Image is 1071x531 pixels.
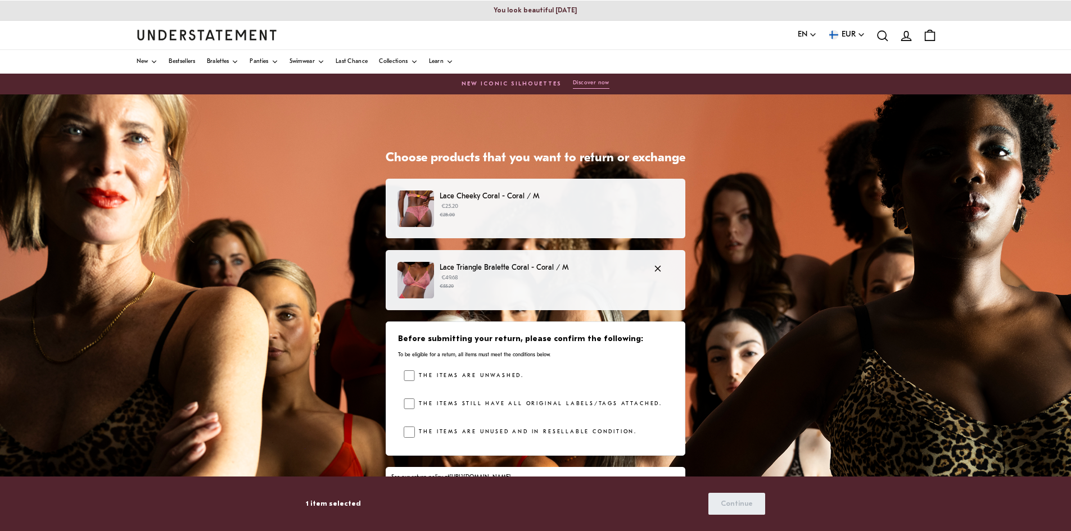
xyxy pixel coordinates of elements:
a: Bralettes [207,50,239,74]
span: Collections [379,59,408,65]
p: Lace Cheeky Coral - Coral / M [440,190,674,202]
label: The items still have all original labels/tags attached. [415,398,662,410]
span: Bestsellers [169,59,195,65]
a: Last Chance [336,50,368,74]
span: Swimwear [290,59,315,65]
p: You look beautiful [DATE] [494,7,577,14]
span: New [137,59,148,65]
p: To be eligible for a return, all items must meet the conditions below. [398,351,673,358]
h3: Before submitting your return, please confirm the following: [398,334,673,345]
a: New Iconic SilhouettesDiscover now [137,79,935,89]
span: Last Chance [336,59,368,65]
a: Learn [429,50,454,74]
a: Collections [379,50,417,74]
span: EUR [842,29,856,41]
span: Panties [250,59,268,65]
span: New Iconic Silhouettes [462,80,562,89]
label: The items are unwashed. [415,370,524,382]
span: EN [798,29,807,41]
a: Bestsellers [169,50,195,74]
a: New [137,50,158,74]
p: €25.20 [440,202,674,219]
p: €49.68 [440,274,642,291]
label: The items are unused and in resellable condition. [415,426,637,438]
p: Lace Triangle Bralette Coral - Coral / M [440,262,642,274]
a: Swimwear [290,50,324,74]
a: [URL][DOMAIN_NAME] [449,474,511,480]
span: Bralettes [207,59,229,65]
a: Panties [250,50,278,74]
span: Learn [429,59,444,65]
div: See our return policy at . [391,473,679,482]
a: Understatement Homepage [137,30,277,40]
button: EUR [828,29,865,41]
h1: Choose products that you want to return or exchange [386,151,685,167]
img: lace-triangle-bralette-001-kahlo-33974540370085.jpg [397,262,434,298]
strike: €28.00 [440,212,455,217]
button: EN [798,29,817,41]
strike: €55.20 [440,284,454,289]
img: lace-cheeky-kahlo-33974542205093.jpg [397,190,434,227]
button: Discover now [573,79,609,89]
